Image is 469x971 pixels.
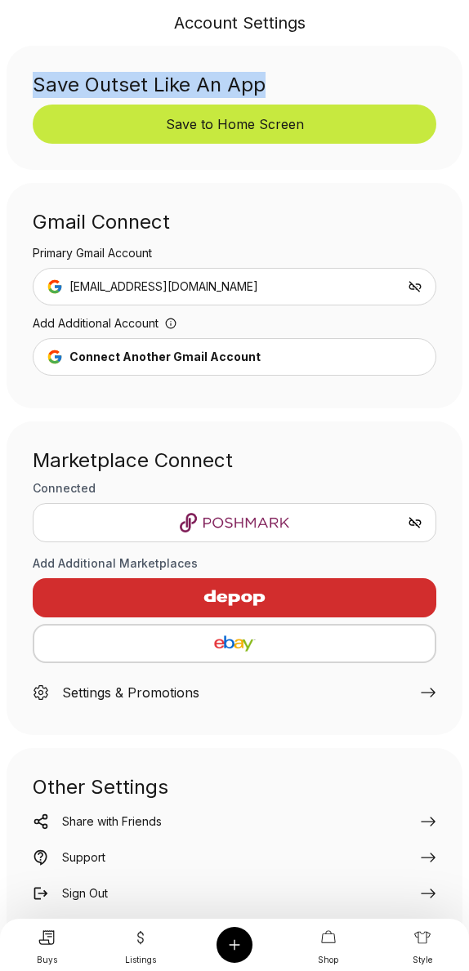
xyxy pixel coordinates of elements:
[33,245,436,268] div: Primary Gmail Account
[163,578,306,617] img: Depop logo
[69,349,261,365] div: Connect Another Gmail Account
[33,480,436,497] h3: Connected
[310,921,346,969] a: Shop
[33,578,436,617] button: Depop logo
[33,885,436,905] button: Sign Out
[29,921,65,969] a: Buys
[33,624,436,663] button: eBay logo
[62,813,162,830] div: Share with Friends
[33,670,436,709] a: Settings & Promotions
[33,813,436,833] button: Share with Friends
[318,954,338,966] div: Shop
[62,849,105,866] div: Support
[62,885,108,902] div: Sign Out
[413,954,432,966] div: Style
[123,921,159,969] a: Listings
[33,338,436,376] button: Connect Another Gmail Account
[33,774,436,813] div: Other Settings
[33,448,436,474] div: Marketplace Connect
[404,921,440,969] a: Style
[174,11,306,34] div: Account Settings
[33,849,436,869] a: Support
[408,515,422,530] button: Unlink Poshmark
[33,555,436,572] h3: Add Additional Marketplaces
[62,683,199,702] div: Settings & Promotions
[47,634,422,653] img: eBay logo
[47,513,422,532] img: Poshmark logo
[33,209,436,245] div: Gmail Connect
[69,278,258,295] span: [EMAIL_ADDRESS][DOMAIN_NAME]
[33,72,436,105] div: Save Outset Like An App
[37,954,57,966] div: Buys
[33,105,436,144] button: Save to Home Screen
[125,954,156,966] div: Listings
[33,315,436,338] div: Add Additional Account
